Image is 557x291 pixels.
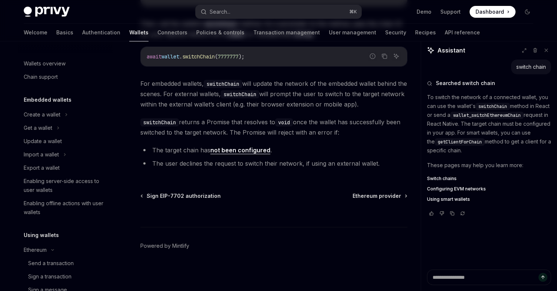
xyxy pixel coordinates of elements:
button: Send message [538,273,547,282]
h5: Using wallets [24,231,59,240]
div: Sign a transaction [28,272,71,281]
button: Copy the contents from the code block [380,51,389,61]
a: Update a wallet [18,135,113,148]
button: Ethereum [18,243,113,257]
a: Support [440,8,461,16]
a: Dashboard [470,6,516,18]
button: Import a wallet [18,148,113,161]
p: These pages may help you learn more: [427,161,551,170]
a: Export a wallet [18,161,113,175]
span: wallet_switchEthereumChain [453,112,521,118]
span: returns a Promise that resolves to once the wallet has successfully been switched to the target n... [140,117,407,138]
a: Ethereum provider [353,192,407,200]
span: switchChain [478,104,507,109]
span: switchChain [182,53,215,60]
a: Demo [417,8,431,16]
a: Wallets overview [18,57,113,70]
a: API reference [445,24,480,41]
a: User management [329,24,376,41]
div: Import a wallet [24,150,59,159]
a: Sign EIP-7702 authorization [141,192,221,200]
a: Security [385,24,406,41]
span: Ethereum provider [353,192,401,200]
div: switch chain [516,63,546,71]
a: Authentication [82,24,120,41]
span: ( [215,53,218,60]
div: Export a wallet [24,163,60,172]
span: Switch chains [427,176,457,182]
code: void [275,118,293,126]
h5: Embedded wallets [24,95,71,104]
div: Chain support [24,72,58,81]
a: Basics [56,24,73,41]
a: Transaction management [253,24,320,41]
a: Enabling offline actions with user wallets [18,197,113,219]
button: Reload last chat [458,210,467,217]
code: switchChain [140,118,179,126]
textarea: Ask a question... [427,270,551,285]
p: To switch the network of a connected wallet, you can use the wallet's method in React or send a r... [427,93,551,155]
div: Wallets overview [24,59,66,68]
li: The user declines the request to switch their network, if using an external wallet. [140,158,407,169]
div: Enabling offline actions with user wallets [24,199,108,217]
a: Wallets [129,24,149,41]
div: Update a wallet [24,137,62,146]
span: For embedded wallets, will update the network of the embedded wallet behind the scenes. For exter... [140,78,407,109]
button: Copy chat response [448,210,457,217]
span: Dashboard [476,8,504,16]
a: Recipes [415,24,436,41]
button: Get a wallet [18,121,113,135]
span: Sign EIP-7702 authorization [147,192,221,200]
span: Using smart wallets [427,196,470,202]
button: Search...⌘K [196,5,361,18]
div: Ethereum [24,246,47,254]
a: Welcome [24,24,47,41]
button: Report incorrect code [368,51,377,61]
span: await [147,53,161,60]
a: not been configured [210,146,270,154]
a: Powered by Mintlify [140,242,189,250]
button: Toggle dark mode [521,6,533,18]
a: Switch chains [427,176,551,182]
button: Ask AI [391,51,401,61]
button: Searched switch chain [427,79,551,87]
span: getClientForChain [438,139,482,145]
a: Send a transaction [18,257,113,270]
button: Create a wallet [18,108,113,121]
a: Chain support [18,70,113,84]
a: Connectors [157,24,187,41]
code: switchChain [204,80,242,88]
span: . [179,53,182,60]
a: Sign a transaction [18,270,113,283]
span: Assistant [437,46,465,55]
span: Configuring EVM networks [427,186,486,192]
div: Send a transaction [28,259,74,268]
button: Vote that response was good [427,210,436,217]
a: Configuring EVM networks [427,186,551,192]
div: Create a wallet [24,110,60,119]
code: switchChain [221,90,259,98]
span: Searched switch chain [436,79,495,87]
a: Policies & controls [196,24,244,41]
div: Enabling server-side access to user wallets [24,177,108,194]
div: Search... [210,7,230,16]
span: ); [239,53,244,60]
img: dark logo [24,7,70,17]
span: wallet [161,53,179,60]
span: ⌘ K [349,9,357,15]
a: Enabling server-side access to user wallets [18,175,113,197]
div: Get a wallet [24,123,52,132]
button: Vote that response was not good [437,210,446,217]
span: 7777777 [218,53,239,60]
li: The target chain has . [140,145,407,155]
a: Using smart wallets [427,196,551,202]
